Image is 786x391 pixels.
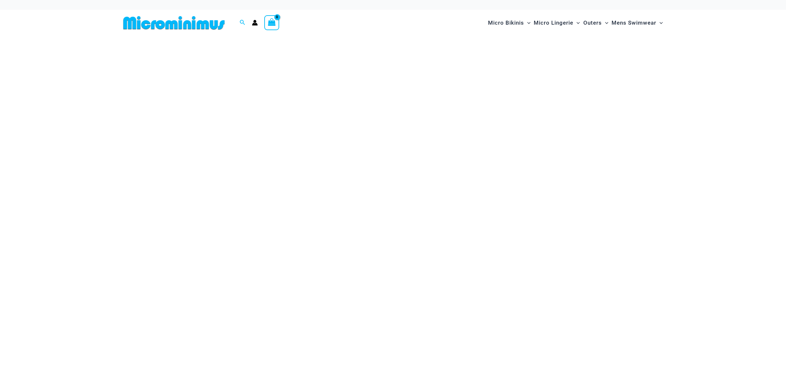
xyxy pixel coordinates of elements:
span: Menu Toggle [573,15,580,31]
a: Micro LingerieMenu ToggleMenu Toggle [532,13,581,33]
span: Micro Lingerie [534,15,573,31]
nav: Site Navigation [485,12,665,34]
span: Mens Swimwear [612,15,656,31]
a: OutersMenu ToggleMenu Toggle [582,13,610,33]
a: Mens SwimwearMenu ToggleMenu Toggle [610,13,664,33]
a: Micro BikinisMenu ToggleMenu Toggle [486,13,532,33]
a: Account icon link [252,20,258,26]
img: MM SHOP LOGO FLAT [121,16,227,30]
a: Search icon link [240,19,245,27]
a: View Shopping Cart, empty [264,15,279,30]
span: Micro Bikinis [488,15,524,31]
span: Menu Toggle [524,15,530,31]
span: Menu Toggle [656,15,663,31]
span: Outers [583,15,602,31]
span: Menu Toggle [602,15,608,31]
